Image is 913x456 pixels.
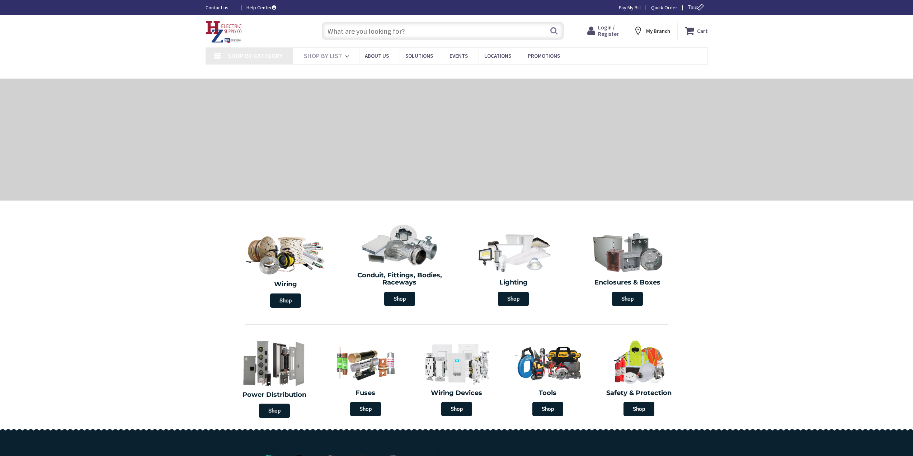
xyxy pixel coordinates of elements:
[697,24,708,37] strong: Cart
[206,21,242,43] img: HZ Electric Supply
[498,292,529,306] span: Shop
[623,402,654,416] span: Shop
[685,24,708,37] a: Cart
[504,335,592,420] a: Tools Shop
[270,293,301,308] span: Shop
[413,335,500,420] a: Wiring Devices Shop
[232,281,339,288] h2: Wiring
[484,52,511,59] span: Locations
[304,52,342,60] span: Shop By List
[322,335,409,420] a: Fuses Shop
[576,279,679,286] h2: Enclosures & Boxes
[384,292,415,306] span: Shop
[405,52,433,59] span: Solutions
[688,4,706,11] span: Tour
[595,335,683,420] a: Safety & Protection Shop
[572,227,683,310] a: Enclosures & Boxes Shop
[651,4,677,11] a: Quick Order
[612,292,643,306] span: Shop
[232,391,316,399] h2: Power Distribution
[619,4,641,11] a: Pay My Bill
[508,390,588,397] h2: Tools
[587,24,619,37] a: Login / Register
[259,404,290,418] span: Shop
[599,390,679,397] h2: Safety & Protection
[646,28,670,34] strong: My Branch
[325,390,406,397] h2: Fuses
[532,402,563,416] span: Shop
[206,4,235,11] a: Contact us
[228,52,283,60] span: Shop By Category
[417,390,497,397] h2: Wiring Devices
[528,52,560,59] span: Promotions
[598,24,619,37] span: Login / Register
[462,279,565,286] h2: Lighting
[229,335,320,422] a: Power Distribution Shop
[344,220,455,310] a: Conduit, Fittings, Bodies, Raceways Shop
[365,52,389,59] span: About Us
[458,227,569,310] a: Lighting Shop
[441,402,472,416] span: Shop
[450,52,468,59] span: Events
[246,4,276,11] a: Help Center
[322,22,564,40] input: What are you looking for?
[350,402,381,416] span: Shop
[229,227,343,311] a: Wiring Shop
[348,272,451,286] h2: Conduit, Fittings, Bodies, Raceways
[633,24,670,37] div: My Branch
